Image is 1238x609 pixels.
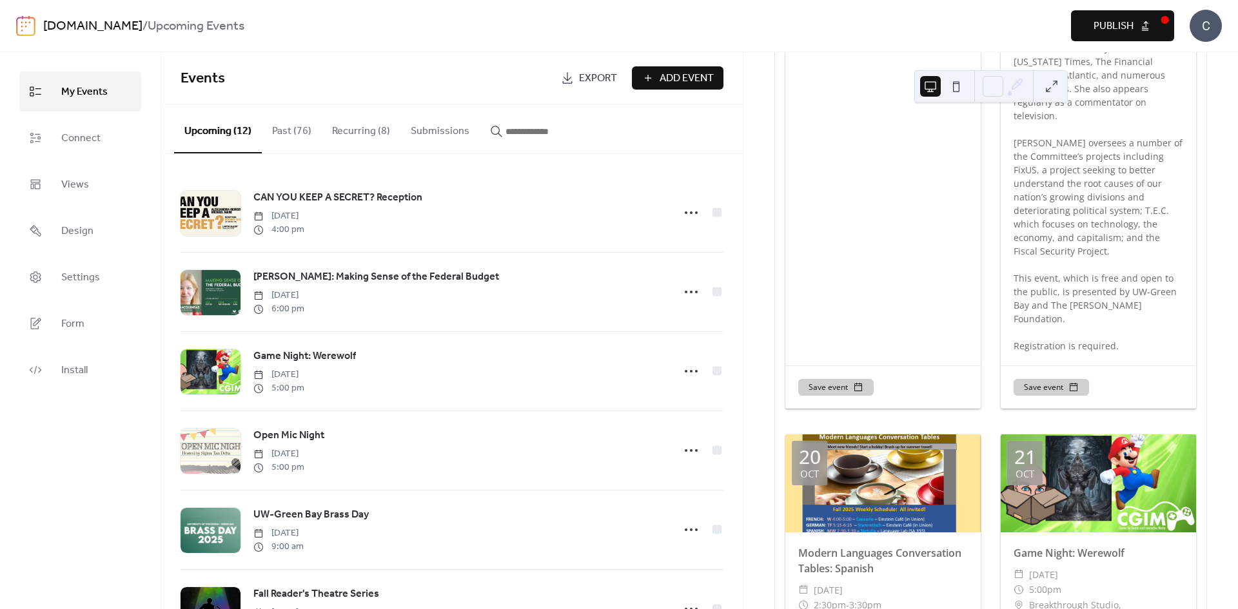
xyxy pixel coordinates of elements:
[798,379,874,396] button: Save event
[1029,567,1058,583] span: [DATE]
[16,15,35,36] img: logo
[798,583,809,598] div: ​
[142,14,148,39] b: /
[43,14,142,39] a: [DOMAIN_NAME]
[579,71,617,86] span: Export
[253,586,379,603] a: Fall Reader's Theatre Series
[19,350,141,390] a: Install
[253,447,304,461] span: [DATE]
[660,71,714,86] span: Add Event
[61,314,84,334] span: Form
[253,348,356,365] a: Game Night: Werewolf
[19,257,141,297] a: Settings
[1016,469,1034,479] div: Oct
[61,360,88,381] span: Install
[814,583,843,598] span: [DATE]
[799,447,821,467] div: 20
[400,104,480,152] button: Submissions
[19,118,141,158] a: Connect
[1094,19,1134,34] span: Publish
[61,221,93,242] span: Design
[1014,567,1024,583] div: ​
[1190,10,1222,42] div: C
[253,189,422,206] a: CAN YOU KEEP A SECRET? Reception
[1014,447,1036,467] div: 21
[253,349,356,364] span: Game Night: Werewolf
[253,269,499,285] span: [PERSON_NAME]: Making Sense of the Federal Budget
[253,223,304,237] span: 4:00 pm
[19,164,141,204] a: Views
[148,14,244,39] b: Upcoming Events
[551,66,627,90] a: Export
[19,304,141,343] a: Form
[181,64,225,93] span: Events
[253,540,304,554] span: 9:00 am
[253,507,369,523] a: UW-Green Bay Brass Day
[1014,379,1089,396] button: Save event
[253,269,499,285] a: [PERSON_NAME]: Making Sense of the Federal Budget
[253,368,304,382] span: [DATE]
[253,428,324,443] span: Open Mic Night
[1029,582,1061,597] span: 5:00pm
[61,128,101,149] span: Connect
[174,104,262,153] button: Upcoming (12)
[253,427,324,444] a: Open Mic Night
[61,82,108,102] span: My Events
[1001,545,1196,561] div: Game Night: Werewolf
[253,586,379,602] span: Fall Reader's Theatre Series
[800,469,819,479] div: Oct
[253,527,304,540] span: [DATE]
[1071,10,1174,41] button: Publish
[253,382,304,395] span: 5:00 pm
[1014,582,1024,597] div: ​
[253,461,304,474] span: 5:00 pm
[262,104,322,152] button: Past (76)
[322,104,400,152] button: Recurring (8)
[61,175,89,195] span: Views
[61,267,100,288] span: Settings
[632,66,723,90] button: Add Event
[253,302,304,316] span: 6:00 pm
[19,211,141,251] a: Design
[19,72,141,111] a: My Events
[253,289,304,302] span: [DATE]
[785,545,981,576] div: Modern Languages Conversation Tables: Spanish
[253,209,304,223] span: [DATE]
